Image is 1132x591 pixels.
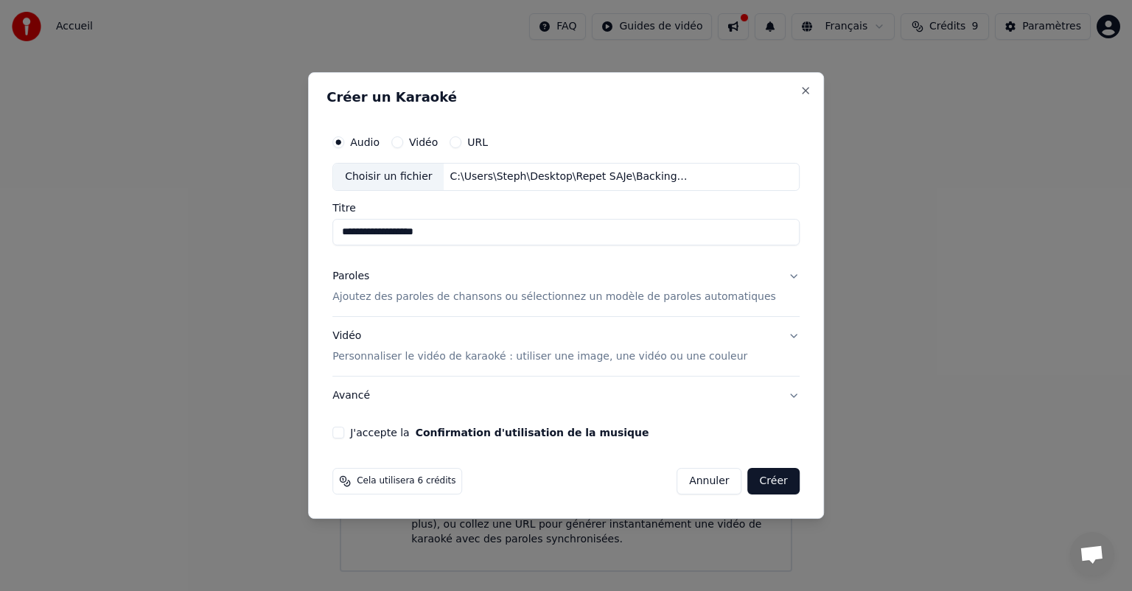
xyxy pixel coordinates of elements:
[332,290,776,304] p: Ajoutez des paroles de chansons ou sélectionnez un modèle de paroles automatiques
[333,164,444,190] div: Choisir un fichier
[677,468,741,494] button: Annuler
[350,427,649,438] label: J'accepte la
[332,269,369,284] div: Paroles
[332,317,800,376] button: VidéoPersonnaliser le vidéo de karaoké : utiliser une image, une vidéo ou une couleur
[748,468,800,494] button: Créer
[416,427,649,438] button: J'accepte la
[332,377,800,415] button: Avancé
[409,137,438,147] label: Vidéo
[332,329,747,364] div: Vidéo
[467,137,488,147] label: URL
[444,169,695,184] div: C:\Users\Steph\Desktop\Repet SAJe\Backing tracks SAJe\Envole moi\Envole moi live\Audio Export\Env...
[332,257,800,316] button: ParolesAjoutez des paroles de chansons ou sélectionnez un modèle de paroles automatiques
[357,475,455,487] span: Cela utilisera 6 crédits
[350,137,380,147] label: Audio
[332,203,800,213] label: Titre
[326,91,806,104] h2: Créer un Karaoké
[332,349,747,364] p: Personnaliser le vidéo de karaoké : utiliser une image, une vidéo ou une couleur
